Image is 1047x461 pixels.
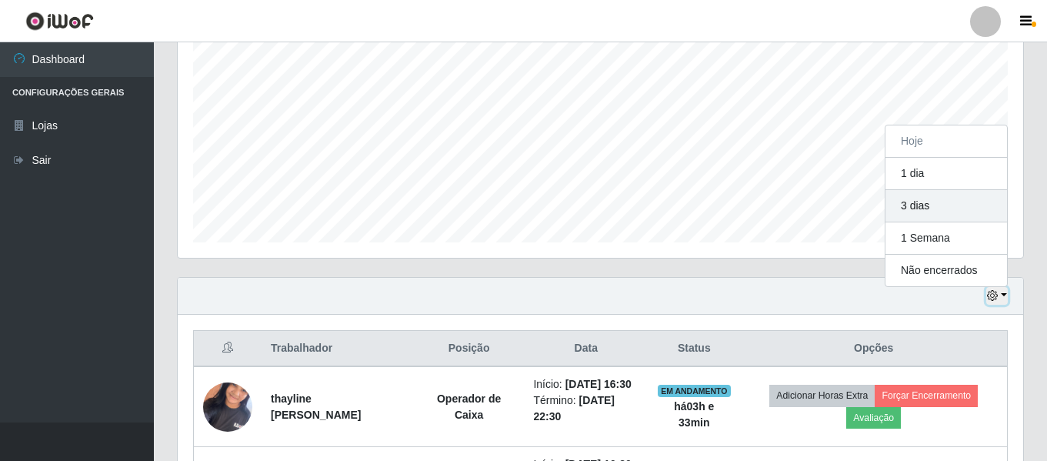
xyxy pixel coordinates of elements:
th: Status [648,331,740,367]
strong: Operador de Caixa [437,393,501,421]
strong: há 03 h e 33 min [674,400,714,429]
li: Início: [533,376,639,393]
time: [DATE] 16:30 [565,378,632,390]
span: EM ANDAMENTO [658,385,731,397]
button: Adicionar Horas Extra [769,385,875,406]
button: Forçar Encerramento [875,385,978,406]
button: 1 Semana [885,222,1007,255]
th: Trabalhador [262,331,414,367]
button: Não encerrados [885,255,1007,286]
button: Hoje [885,125,1007,158]
li: Término: [533,393,639,425]
th: Opções [740,331,1007,367]
strong: thayline [PERSON_NAME] [271,393,361,421]
button: 3 dias [885,190,1007,222]
img: CoreUI Logo [25,12,94,31]
button: Avaliação [846,407,901,429]
button: 1 dia [885,158,1007,190]
th: Posição [414,331,525,367]
img: 1742385063633.jpeg [203,374,252,439]
th: Data [524,331,648,367]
